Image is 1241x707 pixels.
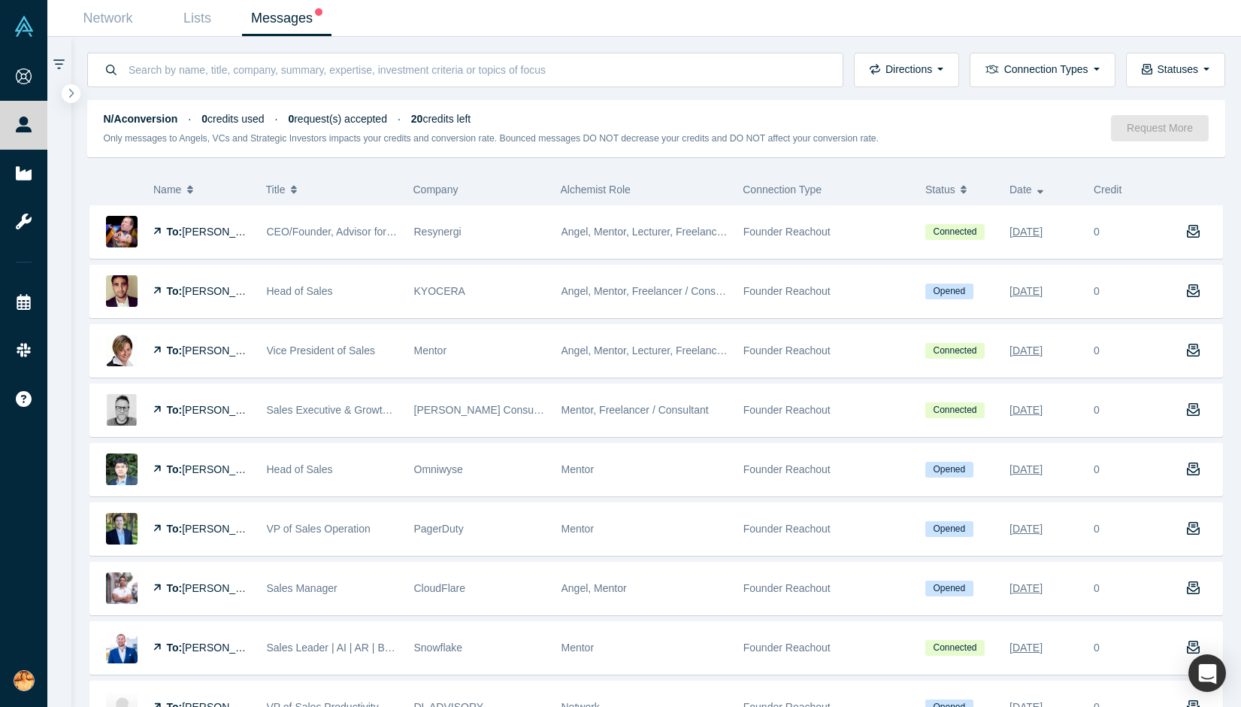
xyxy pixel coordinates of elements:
[561,344,919,357] span: Angel, Mentor, Lecturer, Freelancer / Consultant, Channel Partner, Customer
[288,113,387,125] span: request(s) accepted
[1009,575,1043,602] div: [DATE]
[106,394,138,426] img: Patrick Westgate's Profile Image
[167,582,183,594] strong: To:
[561,582,627,594] span: Angel, Mentor
[1094,184,1121,196] span: Credit
[106,454,138,485] img: Arun Balakrishnan's Profile Image
[1009,219,1043,245] div: [DATE]
[1094,581,1100,596] div: 0
[414,463,463,475] span: Omniwyse
[182,463,268,475] span: [PERSON_NAME]
[1009,174,1032,205] span: Date
[1094,521,1100,537] div: 0
[182,523,268,535] span: [PERSON_NAME]
[1009,278,1043,305] div: [DATE]
[414,642,463,654] span: Snowflake
[14,16,35,37] img: Alchemist Vault Logo
[743,582,831,594] span: Founder Reachout
[1094,402,1100,418] div: 0
[182,404,268,416] span: [PERSON_NAME]
[743,463,831,475] span: Founder Reachout
[106,216,138,247] img: Kenny Davis's Profile Image
[288,113,294,125] strong: 0
[267,523,371,535] span: VP of Sales Operation
[106,572,138,604] img: Vikas Chopra's Profile Image
[14,670,35,691] img: Sumina Koiso's Account
[925,343,985,359] span: Connected
[267,404,424,416] span: Sales Executive & Growth Leader
[1094,224,1100,240] div: 0
[925,521,973,537] span: Opened
[1009,174,1078,205] button: Date
[267,582,337,594] span: Sales Manager
[201,113,207,125] strong: 0
[925,581,973,596] span: Opened
[925,402,985,418] span: Connected
[104,113,178,125] strong: N/A conversion
[1009,635,1043,661] div: [DATE]
[743,404,831,416] span: Founder Reachout
[1094,343,1100,359] div: 0
[1094,284,1100,299] div: 0
[267,285,333,297] span: Head of Sales
[106,335,138,366] img: Bobbi Kimberly Frioli's Profile Image
[104,133,879,144] small: Only messages to Angels, VCs and Strategic Investors impacts your credits and conversion rate. Bo...
[561,463,595,475] span: Mentor
[167,642,183,654] strong: To:
[182,344,268,357] span: [PERSON_NAME]
[743,285,831,297] span: Founder Reachout
[167,344,183,357] strong: To:
[925,174,955,205] span: Status
[743,642,831,654] span: Founder Reachout
[414,582,465,594] span: CloudFlare
[153,174,181,205] span: Name
[1009,516,1043,542] div: [DATE]
[398,113,401,125] span: ·
[1009,338,1043,364] div: [DATE]
[106,632,138,663] img: David Stewart's Profile Image
[1126,53,1225,87] button: Statuses
[106,513,138,545] img: Joshua Thacker's Profile Image
[167,285,183,297] strong: To:
[561,642,595,654] span: Mentor
[561,226,785,238] span: Angel, Mentor, Lecturer, Freelancer / Consultant
[970,53,1115,87] button: Connection Types
[743,523,831,535] span: Founder Reachout
[925,640,985,656] span: Connected
[925,462,973,478] span: Opened
[267,344,376,357] span: Vice President of Sales
[201,113,264,125] span: credits used
[153,1,242,36] a: Lists
[854,53,959,87] button: Directions
[167,523,183,535] strong: To:
[188,113,191,125] span: ·
[743,344,831,357] span: Founder Reachout
[167,226,183,238] strong: To:
[1094,462,1100,478] div: 0
[1009,397,1043,423] div: [DATE]
[561,184,631,196] span: Alchemist Role
[414,285,465,297] span: KYOCERA
[167,404,183,416] strong: To:
[106,275,138,307] img: Vik Sreedhar's Profile Image
[414,226,462,238] span: Resynergi
[411,113,471,125] span: credits left
[182,285,268,297] span: [PERSON_NAME]
[743,184,822,196] span: Connection Type
[413,184,459,196] span: Company
[182,642,268,654] span: [PERSON_NAME]
[167,463,183,475] strong: To:
[1009,457,1043,483] div: [DATE]
[414,523,464,535] span: PagerDuty
[561,404,709,416] span: Mentor, Freelancer / Consultant
[267,642,459,654] span: Sales Leader | AI | AR | BJJ | Maui/Tahoe
[242,1,331,36] a: Messages
[414,344,447,357] span: Mentor
[414,404,553,416] span: [PERSON_NAME] Consulting
[182,226,268,238] span: [PERSON_NAME]
[267,226,725,238] span: CEO/Founder, Advisor for Marketing, Sales, Strategic Roadmap, & Fundraising (esp Climate Tech)
[127,52,827,87] input: Search by name, title, company, summary, expertise, investment criteria or topics of focus
[275,113,278,125] span: ·
[411,113,423,125] strong: 20
[182,582,268,594] span: [PERSON_NAME]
